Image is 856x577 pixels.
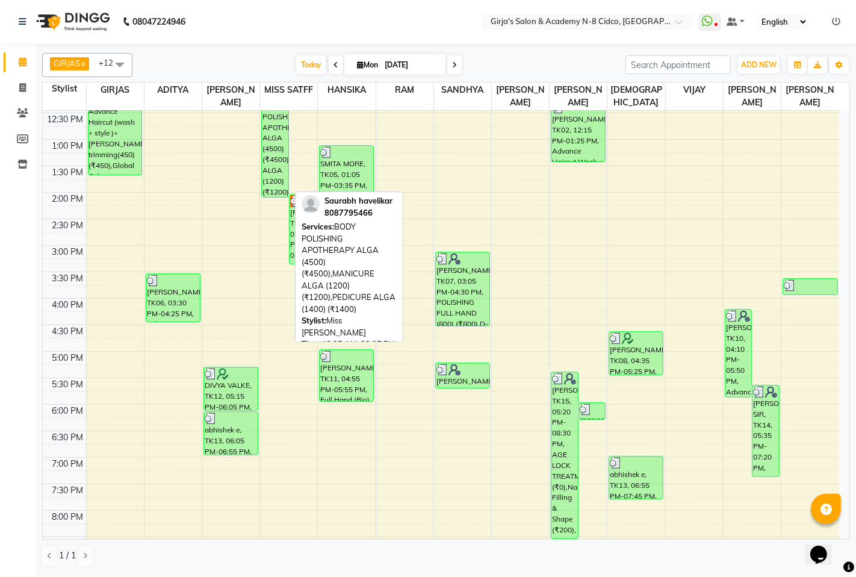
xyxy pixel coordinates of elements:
[132,5,185,39] b: 08047224946
[320,350,373,401] div: [PERSON_NAME], TK11, 04:55 PM-05:55 PM, Full Hand (Bio) (350) (₹350),Under Arms (Bio) (150) (₹150)
[579,403,605,419] div: [PERSON_NAME], TK11, 05:55 PM-06:15 PM, Thread EyeBrow [DEMOGRAPHIC_DATA] (50) (₹50), Thread Forh...
[607,83,665,110] span: [DEMOGRAPHIC_DATA]
[50,219,86,232] div: 2:30 PM
[436,363,489,388] div: [PERSON_NAME], TK09, 05:10 PM-05:40 PM, Blow Dry Curl Long Length [DEMOGRAPHIC_DATA](400) (₹400)
[54,58,80,68] span: GIRJAS
[302,338,397,351] div: 10:35 AM-02:05 PM
[204,412,258,455] div: abhishek e, TK13, 06:05 PM-06:55 PM, Advance HairCut +[PERSON_NAME] Style (500) (₹500)
[302,222,334,231] span: Services:
[666,83,723,98] span: VIJAY
[551,101,605,161] div: [PERSON_NAME], TK02, 12:15 PM-01:25 PM, Advance Haircut Wash + Blowdry [DEMOGRAPHIC_DATA](600) (₹...
[50,431,86,444] div: 6:30 PM
[625,55,731,74] input: Search Appointment
[290,195,315,264] div: [PERSON_NAME], TK17, 02:00 PM-03:20 PM, MOROCCAN OIL HYPER HYDREATING THERAPY (MEDIUM)
[45,113,86,126] div: 12:30 PM
[260,83,317,98] span: MISS SATFF
[50,378,86,391] div: 5:30 PM
[50,299,86,311] div: 4:00 PM
[320,146,373,277] div: SMITA MORE, TK05, 01:05 PM-03:35 PM, Global Hair Colour Mid Waist (Socolor) (₹3700),Regular Hairc...
[50,272,86,285] div: 3:30 PM
[324,196,392,205] span: Saurabh havelikar
[88,61,142,175] div: [PERSON_NAME], TK03, 11:30 AM-01:40 PM, Advance Haircut (wash + style )+ [PERSON_NAME] trimming(4...
[302,222,395,314] span: BODY POLISHING APOTHERAPY ALGA (4500) (₹4500),MANICURE ALGA (1200) (₹1200),PEDICURE ALGA (1400) (...
[204,367,258,410] div: DIVYA VALKE, TK12, 05:15 PM-06:05 PM, Advance Haircut With Senior Stylist (Wash + blowdry+STYLE )...
[609,332,663,375] div: [PERSON_NAME], TK08, 04:35 PM-05:25 PM, Advance Haircut With Senior Stylist (Wash + blowdry+STYLE...
[434,83,491,98] span: SANDHYA
[741,60,777,69] span: ADD NEW
[724,83,781,110] span: [PERSON_NAME]
[354,60,381,69] span: Mon
[381,56,441,74] input: 2025-09-01
[376,83,433,98] span: RAM
[492,83,549,110] span: [PERSON_NAME]
[324,207,392,219] div: 8087795466
[805,529,844,565] iframe: chat widget
[436,252,489,326] div: [PERSON_NAME], TK07, 03:05 PM-04:30 PM, POLISHING FULL HAND (800) (₹800),D-TAN ARMS (HANDS)(800) ...
[50,484,86,497] div: 7:30 PM
[146,274,200,322] div: [PERSON_NAME], TK06, 03:30 PM-04:25 PM, Advance Haircut With Senior Stylist (Wash + blowdry+STYLE...
[59,549,76,562] span: 1 / 1
[87,83,144,98] span: GIRJAS
[50,140,86,152] div: 1:00 PM
[99,58,122,67] span: +12
[725,310,751,397] div: [PERSON_NAME], TK10, 04:10 PM-05:50 PM, Advance Haircut With Senior Stylist (Wash + blowdry+STYLE...
[318,83,375,98] span: HANSIKA
[50,193,86,205] div: 2:00 PM
[50,246,86,258] div: 3:00 PM
[50,325,86,338] div: 4:30 PM
[50,511,86,523] div: 8:00 PM
[144,83,202,98] span: ADITYA
[31,5,113,39] img: logo
[302,316,326,325] span: Stylist:
[50,166,86,179] div: 1:30 PM
[43,83,86,95] div: Stylist
[738,57,780,73] button: ADD NEW
[50,405,86,417] div: 6:00 PM
[550,83,607,110] span: [PERSON_NAME]
[50,352,86,364] div: 5:00 PM
[781,83,839,110] span: [PERSON_NAME]
[296,55,326,74] span: Today
[302,339,321,349] span: Time:
[202,83,259,110] span: [PERSON_NAME]
[752,385,778,476] div: [PERSON_NAME] SIR, TK14, 05:35 PM-07:20 PM, TREATMENT WASH MEDIUM LENGTH (400) (₹400),Advance Hai...
[551,372,577,538] div: [PERSON_NAME], TK15, 05:20 PM-08:30 PM, AGE LOCK TREATMENT (₹0),Nail Filling & Shape (₹200), Thre...
[609,457,663,499] div: abhishek e, TK13, 06:55 PM-07:45 PM, Advance HairCut +[PERSON_NAME] Style (500) (₹500)
[50,537,86,550] div: 8:30 PM
[783,279,837,295] div: SMITA MORE, TK05, 03:35 PM-03:55 PM, Thread EyeBrow [DEMOGRAPHIC_DATA] (50) (₹50), Thread Forhead...
[50,458,86,470] div: 7:00 PM
[302,195,320,213] img: profile
[302,315,397,338] div: Miss [PERSON_NAME]
[80,58,85,68] a: x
